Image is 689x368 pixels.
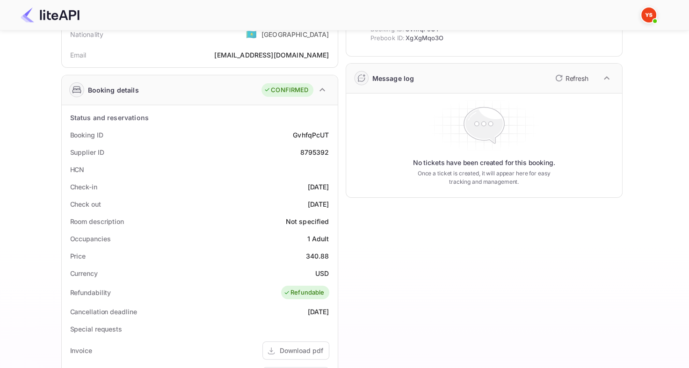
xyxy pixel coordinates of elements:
div: [DATE] [308,307,329,317]
div: GvhfqPcUT [293,130,329,140]
div: Booking ID [70,130,103,140]
div: HCN [70,165,85,174]
div: Price [70,251,86,261]
p: Refresh [566,73,588,83]
span: Prebook ID: [370,34,405,43]
div: Currency [70,268,98,278]
div: Not specified [286,216,329,226]
div: Room description [70,216,124,226]
div: Supplier ID [70,147,104,157]
div: Refundability [70,288,111,297]
div: Occupancies [70,234,111,244]
div: Special requests [70,324,122,334]
div: 1 Adult [307,234,329,244]
div: Status and reservations [70,113,149,123]
div: Check out [70,199,101,209]
div: Message log [372,73,414,83]
div: Invoice [70,346,92,355]
div: Refundable [283,288,325,297]
button: Refresh [550,71,592,86]
div: Email [70,50,87,60]
p: No tickets have been created for this booking. [413,158,555,167]
div: 8795392 [300,147,329,157]
div: 340.88 [306,251,329,261]
div: Booking details [88,85,139,95]
img: LiteAPI Logo [21,7,80,22]
div: [DATE] [308,199,329,209]
div: [DATE] [308,182,329,192]
img: Yandex Support [641,7,656,22]
div: Check-in [70,182,97,192]
div: Nationality [70,29,104,39]
span: XgXgMqo3O [406,34,443,43]
div: Download pdf [280,346,323,355]
span: United States [246,26,257,43]
div: [EMAIL_ADDRESS][DOMAIN_NAME] [214,50,329,60]
p: Once a ticket is created, it will appear here for easy tracking and management. [410,169,558,186]
div: Cancellation deadline [70,307,137,317]
div: CONFIRMED [264,86,308,95]
div: USD [315,268,329,278]
div: [GEOGRAPHIC_DATA] [261,29,329,39]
